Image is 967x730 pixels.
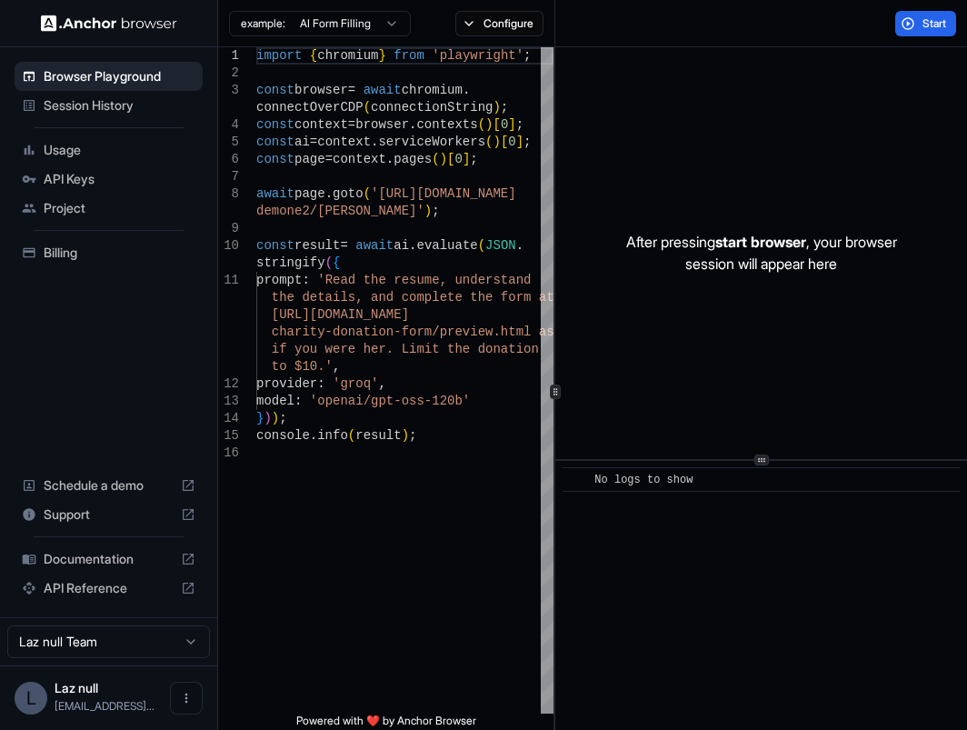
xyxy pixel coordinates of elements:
span: 0 [501,117,508,132]
span: browser [355,117,409,132]
span: ( [348,428,355,443]
span: const [256,152,294,166]
span: chromium [402,83,463,97]
span: stringify [256,255,325,270]
span: ai [394,238,409,253]
span: model [256,394,294,408]
div: 14 [218,410,239,427]
span: API Reference [44,579,174,597]
span: 0 [508,135,515,149]
span: Billing [44,244,195,262]
span: to $10.' [272,359,333,374]
span: ] [508,117,515,132]
span: start browser [715,233,806,251]
div: 11 [218,272,239,289]
span: Project [44,199,195,217]
div: Documentation [15,545,203,574]
span: [ [447,152,454,166]
span: result [355,428,401,443]
div: Schedule a demo [15,471,203,500]
div: Billing [15,238,203,267]
div: 1 [218,47,239,65]
span: Start [922,16,948,31]
span: '[URL][DOMAIN_NAME] [371,186,516,201]
span: context [317,135,371,149]
span: ; [432,204,439,218]
span: ( [485,135,493,149]
p: After pressing , your browser session will appear here [626,231,897,275]
span: ; [523,135,531,149]
span: const [256,117,294,132]
span: ; [516,117,523,132]
div: 3 [218,82,239,99]
span: ) [402,428,409,443]
div: API Keys [15,165,203,194]
span: charity-donation-form/preview.html as [272,325,554,339]
div: Project [15,194,203,223]
span: ) [493,100,500,115]
span: ] [516,135,523,149]
span: : [302,273,309,287]
span: import [256,48,302,63]
span: context [333,152,386,166]
span: ] [463,152,470,166]
div: 13 [218,393,239,410]
span: . [371,135,378,149]
span: if you were her. Limit the donation [272,342,539,356]
span: } [378,48,385,63]
img: Anchor Logo [41,15,177,32]
span: prompt [256,273,302,287]
span: console [256,428,310,443]
span: . [409,117,416,132]
span: ) [485,117,493,132]
div: Session History [15,91,203,120]
div: 9 [218,220,239,237]
span: No logs to show [594,474,693,486]
span: ​ [572,471,581,489]
span: { [310,48,317,63]
span: ) [424,204,432,218]
div: Usage [15,135,203,165]
span: [ [501,135,508,149]
span: demone2/[PERSON_NAME]' [256,204,424,218]
span: ) [440,152,447,166]
span: goto [333,186,364,201]
span: from [394,48,424,63]
span: API Keys [44,170,195,188]
span: [ [493,117,500,132]
span: = [310,135,317,149]
span: { [333,255,340,270]
span: info [317,428,348,443]
span: JSON [485,238,516,253]
span: the details, and complete the form at [272,290,554,305]
span: await [364,83,402,97]
span: const [256,135,294,149]
span: 'Read the resume, understand [317,273,531,287]
span: Session History [44,96,195,115]
span: const [256,238,294,253]
span: provider [256,376,317,391]
button: Configure [455,11,543,36]
span: . [409,238,416,253]
div: 5 [218,134,239,151]
span: ai [294,135,310,149]
span: . [310,428,317,443]
span: ( [432,152,439,166]
span: . [386,152,394,166]
div: 15 [218,427,239,445]
span: : [317,376,324,391]
div: 6 [218,151,239,168]
span: await [256,186,294,201]
span: = [348,117,355,132]
span: example: [241,16,285,31]
span: ( [325,255,333,270]
span: , [333,359,340,374]
div: 8 [218,185,239,203]
span: 'groq' [333,376,378,391]
span: connectOverCDP [256,100,364,115]
span: 'openai/gpt-oss-120b' [310,394,470,408]
span: result [294,238,340,253]
div: 7 [218,168,239,185]
div: 10 [218,237,239,255]
span: contexts [416,117,477,132]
